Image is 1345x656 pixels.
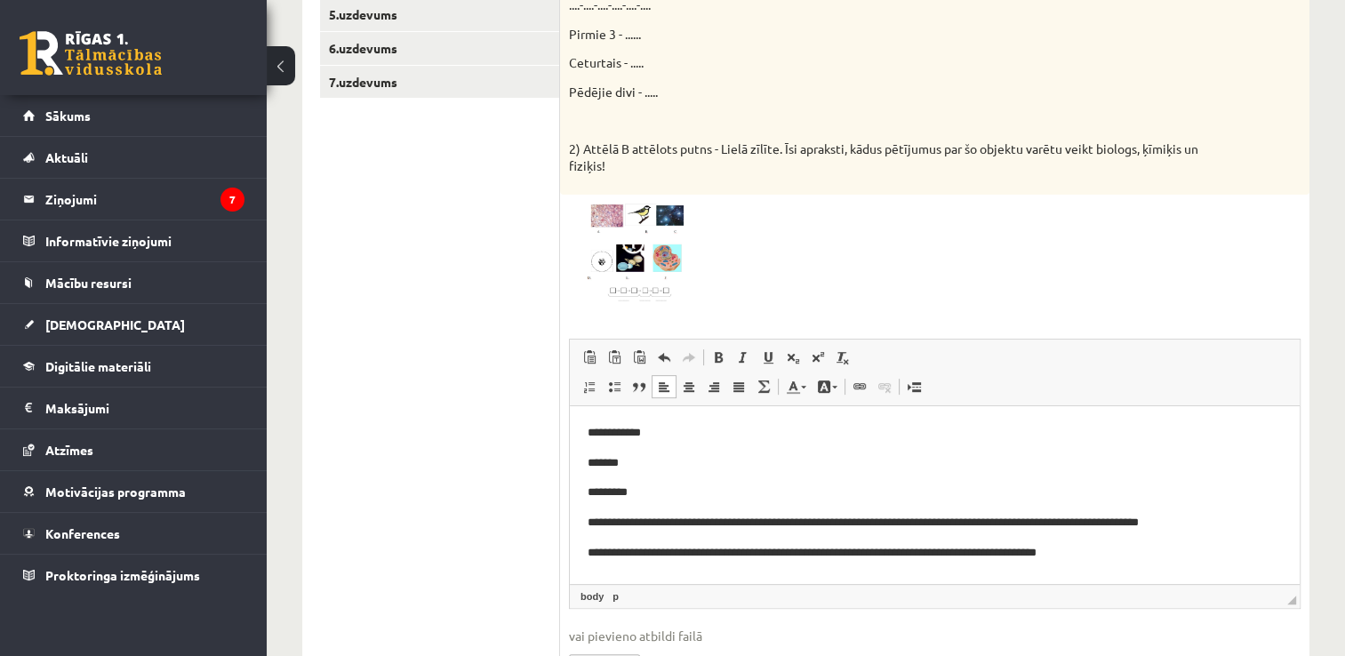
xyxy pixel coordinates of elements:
a: Motivācijas programma [23,471,244,512]
a: Izlīdzināt pa labi [701,375,726,398]
span: [DEMOGRAPHIC_DATA] [45,316,185,332]
a: Fona krāsa [812,375,843,398]
p: 2) Attēlā B attēlots putns - Lielā zīlīte. Īsi apraksti, kādus pētījumus par šo objektu varētu ve... [569,140,1212,175]
legend: Ziņojumi [45,179,244,220]
a: Slīpraksts (vadīšanas taustiņš+I) [731,346,756,369]
legend: Informatīvie ziņojumi [45,220,244,261]
a: 7.uzdevums [320,66,559,99]
legend: Maksājumi [45,388,244,428]
span: Mērogot [1287,596,1296,604]
img: z4.jpg [569,204,702,304]
a: Saite (vadīšanas taustiņš+K) [847,375,872,398]
a: p elements [609,588,622,604]
p: Pirmie 3 - ...... [569,25,1212,44]
a: Augšraksts [805,346,830,369]
a: Math [751,375,776,398]
a: Atzīmes [23,429,244,470]
a: Ievietot/noņemt numurētu sarakstu [577,375,602,398]
a: Ievietot/noņemt sarakstu ar aizzīmēm [602,375,627,398]
p: Ceturtais - ..... [569,53,1212,72]
a: Centrēti [677,375,701,398]
a: Rīgas 1. Tālmācības vidusskola [20,31,162,76]
p: Pēdējie divi - ..... [569,83,1212,101]
a: Ievietot no Worda [627,346,652,369]
a: Noņemt stilus [830,346,855,369]
a: Proktoringa izmēģinājums [23,555,244,596]
a: Ielīmēt (vadīšanas taustiņš+V) [577,346,602,369]
a: Digitālie materiāli [23,346,244,387]
iframe: Bagātinātā teksta redaktors, wiswyg-editor-user-answer-47024893054500 [570,406,1300,584]
a: Izlīdzināt malas [726,375,751,398]
a: Informatīvie ziņojumi [23,220,244,261]
a: Aktuāli [23,137,244,178]
span: Motivācijas programma [45,484,186,500]
a: Ievietot lapas pārtraukumu drukai [901,375,926,398]
a: Maksājumi [23,388,244,428]
span: Mācību resursi [45,275,132,291]
a: Atcelt (vadīšanas taustiņš+Z) [652,346,677,369]
a: [DEMOGRAPHIC_DATA] [23,304,244,345]
a: Pasvītrojums (vadīšanas taustiņš+U) [756,346,781,369]
i: 7 [220,188,244,212]
a: Ievietot kā vienkāršu tekstu (vadīšanas taustiņš+pārslēgšanas taustiņš+V) [602,346,627,369]
a: Ziņojumi7 [23,179,244,220]
a: 6.uzdevums [320,32,559,65]
span: Atzīmes [45,442,93,458]
a: Atkārtot (vadīšanas taustiņš+Y) [677,346,701,369]
a: Sākums [23,95,244,136]
a: Apakšraksts [781,346,805,369]
span: Konferences [45,525,120,541]
span: Digitālie materiāli [45,358,151,374]
span: Aktuāli [45,149,88,165]
span: vai pievieno atbildi failā [569,627,1301,645]
a: Teksta krāsa [781,375,812,398]
a: Mācību resursi [23,262,244,303]
a: Konferences [23,513,244,554]
span: Proktoringa izmēģinājums [45,567,200,583]
a: Treknraksts (vadīšanas taustiņš+B) [706,346,731,369]
a: Atsaistīt [872,375,897,398]
a: Izlīdzināt pa kreisi [652,375,677,398]
a: Bloka citāts [627,375,652,398]
span: Sākums [45,108,91,124]
a: body elements [577,588,607,604]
